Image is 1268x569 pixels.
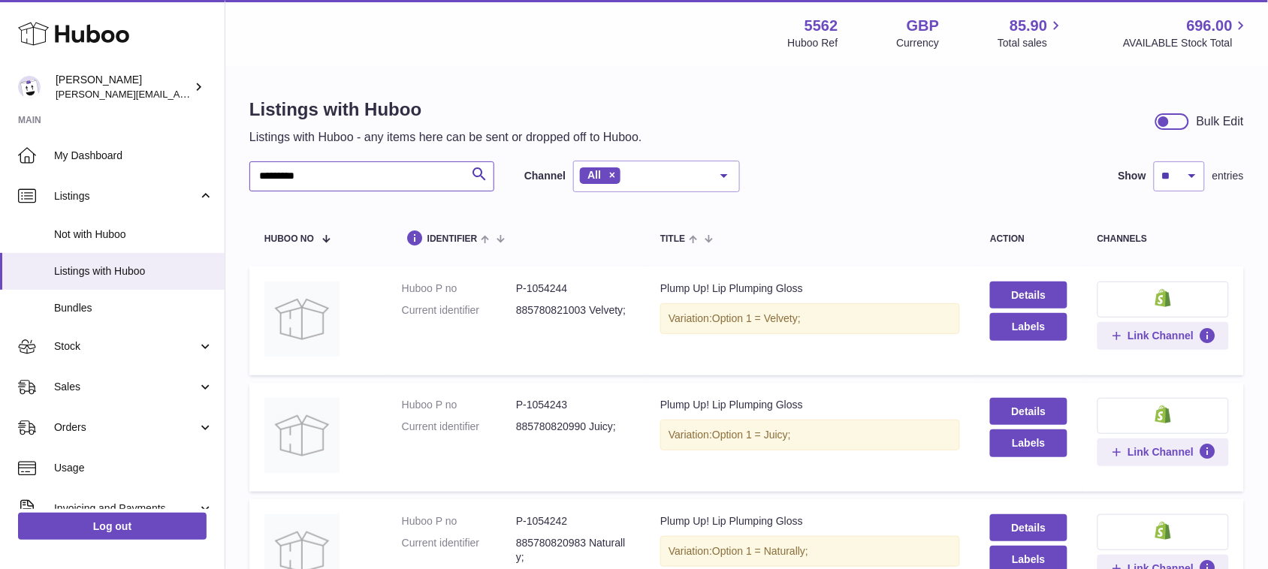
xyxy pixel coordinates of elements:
strong: 5562 [805,16,838,36]
dd: P-1054243 [516,398,630,412]
img: Plump Up! Lip Plumping Gloss [264,398,340,473]
a: Details [990,398,1067,425]
div: Currency [897,36,940,50]
span: My Dashboard [54,149,213,163]
label: Show [1119,169,1146,183]
div: Variation: [660,536,960,567]
div: Plump Up! Lip Plumping Gloss [660,398,960,412]
dd: P-1054244 [516,281,630,296]
span: entries [1212,169,1244,183]
span: Total sales [998,36,1064,50]
span: Link Channel [1128,329,1194,342]
p: Listings with Huboo - any items here can be sent or dropped off to Huboo. [249,129,642,146]
span: Option 1 = Velvety; [712,312,801,324]
dd: 885780820983 Naturally; [516,536,630,564]
span: Sales [54,380,198,394]
img: shopify-small.png [1155,289,1171,307]
span: Huboo no [264,234,314,244]
div: channels [1097,234,1229,244]
span: Listings [54,189,198,203]
h1: Listings with Huboo [249,98,642,122]
button: Labels [990,429,1067,456]
span: Bundles [54,301,213,315]
img: shopify-small.png [1155,405,1171,423]
span: [PERSON_NAME][EMAIL_ADDRESS][DOMAIN_NAME] [56,88,301,100]
button: Link Channel [1097,438,1229,465]
img: ketan@vasanticosmetics.com [18,76,41,98]
img: shopify-small.png [1155,522,1171,540]
div: Plump Up! Lip Plumping Gloss [660,514,960,528]
span: 696.00 [1187,16,1233,36]
div: Huboo Ref [788,36,838,50]
span: 85.90 [1010,16,1047,36]
dt: Current identifier [402,303,516,318]
dd: P-1054242 [516,514,630,528]
span: Option 1 = Naturally; [712,545,808,557]
div: action [990,234,1067,244]
span: AVAILABLE Stock Total [1123,36,1250,50]
dt: Huboo P no [402,281,516,296]
span: Not with Huboo [54,227,213,242]
a: 696.00 AVAILABLE Stock Total [1123,16,1250,50]
a: Details [990,514,1067,541]
dd: 885780821003 Velvety; [516,303,630,318]
button: Labels [990,313,1067,340]
a: 85.90 Total sales [998,16,1064,50]
div: Variation: [660,303,960,334]
div: [PERSON_NAME] [56,73,191,101]
span: title [660,234,685,244]
strong: GBP [907,16,939,36]
div: Variation: [660,420,960,450]
span: Link Channel [1128,445,1194,459]
div: Plump Up! Lip Plumping Gloss [660,281,960,296]
dt: Current identifier [402,420,516,434]
dd: 885780820990 Juicy; [516,420,630,434]
span: All [587,169,601,181]
span: identifier [427,234,478,244]
a: Log out [18,513,207,540]
span: Stock [54,339,198,354]
span: Listings with Huboo [54,264,213,278]
dt: Current identifier [402,536,516,564]
img: Plump Up! Lip Plumping Gloss [264,281,340,357]
dt: Huboo P no [402,398,516,412]
span: Usage [54,461,213,475]
span: Option 1 = Juicy; [712,429,791,441]
div: Bulk Edit [1197,113,1244,130]
span: Orders [54,420,198,435]
button: Link Channel [1097,322,1229,349]
label: Channel [524,169,566,183]
a: Details [990,281,1067,309]
dt: Huboo P no [402,514,516,528]
span: Invoicing and Payments [54,501,198,516]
